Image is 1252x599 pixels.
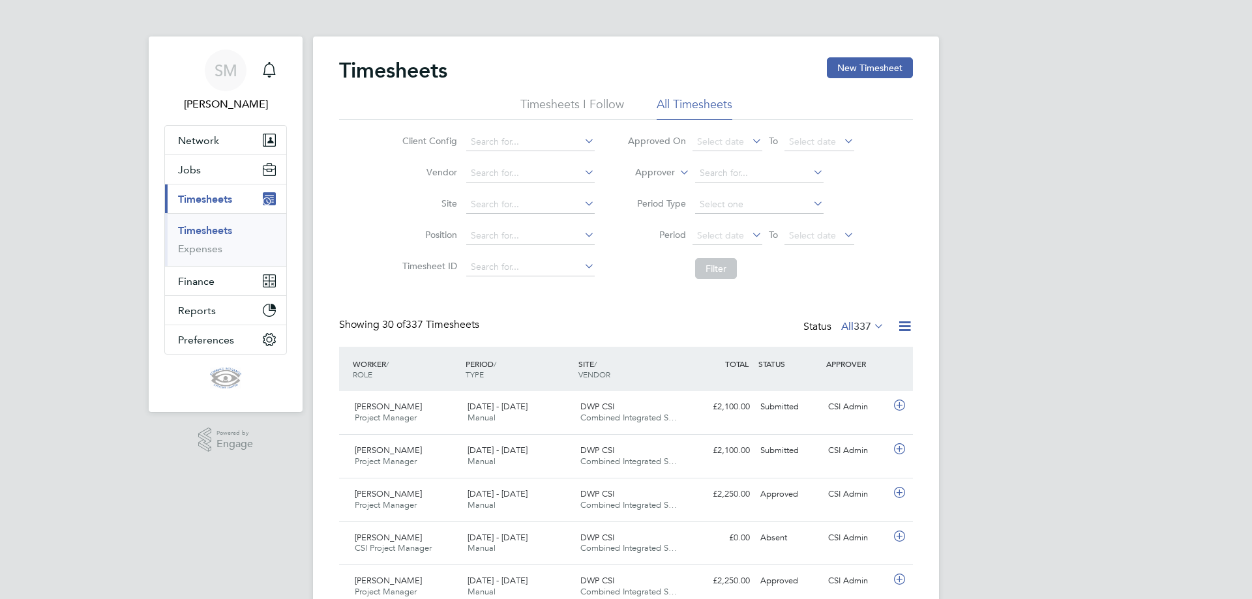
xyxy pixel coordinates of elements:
nav: Main navigation [149,37,303,412]
input: Search for... [466,258,595,276]
button: Reports [165,296,286,325]
span: Finance [178,275,215,287]
span: Reports [178,304,216,317]
label: Position [398,229,457,241]
span: [PERSON_NAME] [355,532,422,543]
div: £2,100.00 [687,440,755,461]
li: Timesheets I Follow [520,96,624,120]
input: Search for... [466,133,595,151]
a: Expenses [178,242,222,255]
span: [DATE] - [DATE] [468,488,528,499]
div: £0.00 [687,527,755,549]
span: DWP CSI [580,401,614,412]
div: Submitted [755,396,823,418]
span: / [494,358,496,369]
div: Absent [755,527,823,549]
div: Timesheets [165,213,286,266]
span: To [765,226,782,243]
input: Search for... [466,164,595,183]
span: / [594,358,597,369]
span: Combined Integrated S… [580,456,677,467]
button: Preferences [165,325,286,354]
span: Manual [468,499,496,510]
span: DWP CSI [580,532,614,543]
span: DWP CSI [580,488,614,499]
span: Combined Integrated S… [580,542,677,553]
span: [DATE] - [DATE] [468,532,528,543]
span: Combined Integrated S… [580,412,677,423]
span: ROLE [353,369,372,379]
span: [DATE] - [DATE] [468,445,528,456]
span: Network [178,134,219,147]
span: SM [215,62,237,79]
span: Project Manager [355,586,417,597]
span: Project Manager [355,499,417,510]
a: Timesheets [178,224,232,237]
span: [PERSON_NAME] [355,445,422,456]
div: SITE [575,352,688,386]
div: Showing [339,318,482,332]
span: CSI Project Manager [355,542,432,553]
span: DWP CSI [580,575,614,586]
span: [PERSON_NAME] [355,401,422,412]
span: Preferences [178,334,234,346]
span: VENDOR [578,369,610,379]
div: £2,250.00 [687,570,755,592]
label: Vendor [398,166,457,178]
div: APPROVER [823,352,891,375]
span: Project Manager [355,412,417,423]
input: Search for... [466,227,595,245]
h2: Timesheets [339,57,447,83]
span: Manual [468,412,496,423]
label: Approved On [627,135,686,147]
button: Filter [695,258,737,279]
input: Search for... [695,164,824,183]
span: [PERSON_NAME] [355,575,422,586]
label: Period Type [627,197,686,209]
span: To [765,132,782,149]
span: 337 [854,320,871,333]
div: Submitted [755,440,823,461]
button: Finance [165,267,286,295]
img: cis-logo-retina.png [210,368,241,388]
span: / [386,358,389,369]
span: [PERSON_NAME] [355,488,422,499]
span: Combined Integrated S… [580,499,677,510]
div: CSI Admin [823,527,891,549]
div: WORKER [350,352,462,386]
span: Select date [697,229,744,241]
span: Jobs [178,164,201,176]
label: Approver [616,166,675,179]
span: Project Manager [355,456,417,467]
input: Search for... [466,196,595,214]
span: Select date [789,229,836,241]
span: Manual [468,542,496,553]
div: CSI Admin [823,484,891,505]
span: DWP CSI [580,445,614,456]
label: Site [398,197,457,209]
div: Status [803,318,887,336]
span: 30 of [382,318,406,331]
div: CSI Admin [823,396,891,418]
label: Timesheet ID [398,260,457,272]
div: Approved [755,484,823,505]
a: Powered byEngage [198,428,254,452]
span: [DATE] - [DATE] [468,401,528,412]
div: PERIOD [462,352,575,386]
span: Select date [789,136,836,147]
div: STATUS [755,352,823,375]
button: Jobs [165,155,286,184]
a: SM[PERSON_NAME] [164,50,287,112]
span: Manual [468,586,496,597]
div: CSI Admin [823,440,891,461]
input: Select one [695,196,824,214]
label: Client Config [398,135,457,147]
span: TYPE [466,369,484,379]
span: Timesheets [178,193,232,205]
button: Network [165,126,286,154]
div: CSI Admin [823,570,891,592]
span: 337 Timesheets [382,318,479,331]
button: New Timesheet [827,57,913,78]
label: All [841,320,884,333]
button: Timesheets [165,184,286,213]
